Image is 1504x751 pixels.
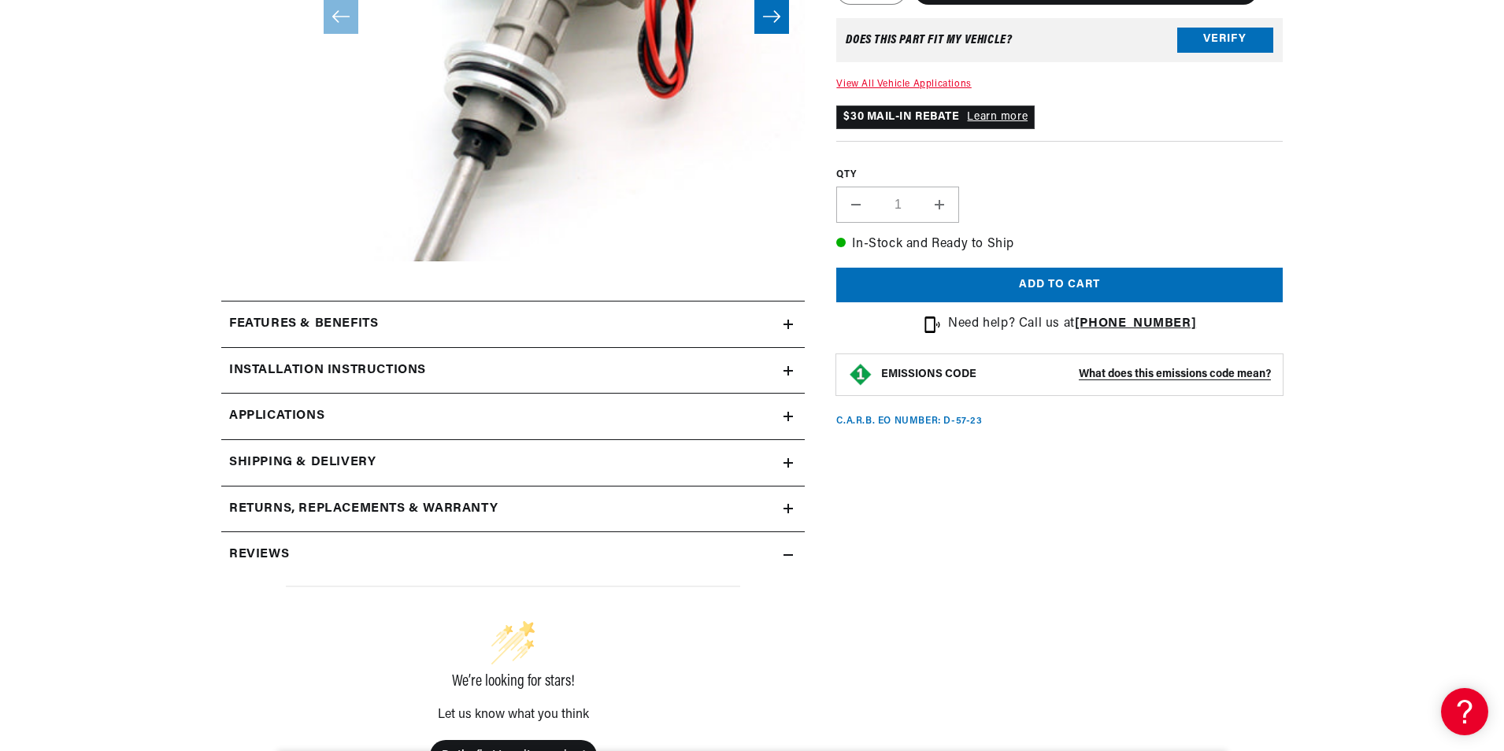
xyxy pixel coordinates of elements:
p: In-Stock and Ready to Ship [836,235,1283,255]
button: Add to cart [836,268,1283,303]
span: Applications [229,406,324,427]
button: EMISSIONS CODEWhat does this emissions code mean? [881,368,1271,382]
h2: Shipping & Delivery [229,453,376,473]
div: Does This part fit My vehicle? [846,34,1012,46]
p: C.A.R.B. EO Number: D-57-23 [836,415,982,428]
button: Verify [1177,28,1273,53]
p: $30 MAIL-IN REBATE [836,105,1035,129]
img: Emissions code [848,362,873,387]
summary: Returns, Replacements & Warranty [221,486,805,532]
summary: Reviews [221,532,805,578]
summary: Features & Benefits [221,302,805,347]
p: Need help? Call us at [948,314,1196,335]
a: View All Vehicle Applications [836,80,971,89]
strong: What does this emissions code mean? [1079,368,1271,380]
h2: Reviews [229,545,289,565]
summary: Installation instructions [221,348,805,394]
h2: Installation instructions [229,361,426,381]
a: Learn more [967,111,1028,123]
a: Applications [221,394,805,440]
summary: Shipping & Delivery [221,440,805,486]
h2: Returns, Replacements & Warranty [229,499,498,520]
a: [PHONE_NUMBER] [1075,317,1196,330]
div: We’re looking for stars! [286,674,740,690]
strong: EMISSIONS CODE [881,368,976,380]
label: QTY [836,168,1283,182]
h2: Features & Benefits [229,314,378,335]
div: Let us know what you think [286,708,740,721]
